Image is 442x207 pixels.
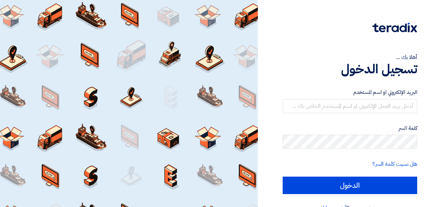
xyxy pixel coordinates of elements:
img: Teradix logo [372,23,417,32]
div: أهلا بك ... [283,53,417,61]
label: كلمة السر [283,124,417,132]
label: البريد الإلكتروني او اسم المستخدم [283,88,417,96]
input: أدخل بريد العمل الإلكتروني او اسم المستخدم الخاص بك ... [283,99,417,113]
a: هل نسيت كلمة السر؟ [372,160,417,168]
input: الدخول [283,177,417,194]
h1: تسجيل الدخول [283,61,417,77]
